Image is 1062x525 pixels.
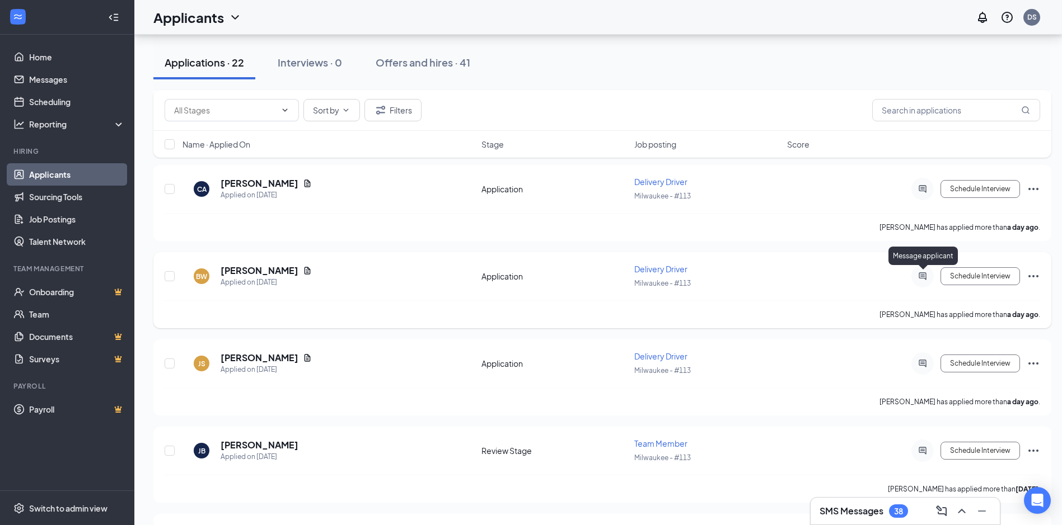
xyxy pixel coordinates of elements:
span: Milwaukee - #113 [634,192,691,200]
div: Application [481,183,628,195]
div: Application [481,271,628,282]
a: Scheduling [29,91,125,113]
b: a day ago [1007,223,1038,231]
a: PayrollCrown [29,398,125,420]
svg: MagnifyingGlass [1021,106,1030,115]
div: BW [196,272,207,281]
svg: Collapse [108,12,119,23]
span: Delivery Driver [634,351,687,361]
div: Offers and hires · 41 [376,55,470,69]
span: Team Member [634,438,687,448]
svg: ActiveChat [916,446,929,455]
b: [DATE] [1016,485,1038,493]
span: Milwaukee - #113 [634,453,691,462]
h5: [PERSON_NAME] [221,264,298,277]
svg: Document [303,266,312,275]
div: Applied on [DATE] [221,277,312,288]
span: Score [787,139,810,150]
p: [PERSON_NAME] has applied more than . [888,484,1040,494]
button: Schedule Interview [941,442,1020,460]
svg: Analysis [13,119,25,130]
div: Open Intercom Messenger [1024,487,1051,514]
div: Interviews · 0 [278,55,342,69]
b: a day ago [1007,398,1038,406]
div: Applied on [DATE] [221,364,312,375]
svg: Filter [374,103,387,117]
h5: [PERSON_NAME] [221,439,298,451]
button: Minimize [973,502,991,520]
h5: [PERSON_NAME] [221,177,298,190]
div: Team Management [13,264,123,273]
div: Applications · 22 [165,55,244,69]
span: Delivery Driver [634,177,687,187]
input: Search in applications [872,99,1040,121]
svg: Ellipses [1027,357,1040,370]
a: Job Postings [29,208,125,230]
svg: Ellipses [1027,269,1040,283]
a: OnboardingCrown [29,281,125,303]
div: Applied on [DATE] [221,451,298,462]
svg: Settings [13,503,25,514]
button: Schedule Interview [941,180,1020,198]
a: DocumentsCrown [29,325,125,348]
svg: Ellipses [1027,444,1040,457]
div: Payroll [13,381,123,391]
svg: Document [303,353,312,362]
svg: ChevronDown [280,106,289,115]
svg: Document [303,179,312,188]
div: Switch to admin view [29,503,107,514]
b: a day ago [1007,310,1038,319]
svg: ChevronUp [955,504,969,518]
a: Applicants [29,163,125,186]
svg: ActiveChat [916,185,929,193]
svg: ComposeMessage [935,504,948,518]
h5: [PERSON_NAME] [221,352,298,364]
div: DS [1027,12,1037,22]
svg: ChevronDown [341,106,350,115]
svg: Notifications [976,11,989,24]
span: Milwaukee - #113 [634,366,691,375]
a: Sourcing Tools [29,186,125,208]
h3: SMS Messages [820,505,883,517]
svg: Minimize [975,504,989,518]
input: All Stages [174,104,276,116]
div: Applied on [DATE] [221,190,312,201]
svg: Ellipses [1027,182,1040,196]
div: Hiring [13,146,123,156]
p: [PERSON_NAME] has applied more than . [879,397,1040,406]
div: JB [198,446,205,456]
button: Sort byChevronDown [303,99,360,121]
div: 38 [894,507,903,516]
button: Schedule Interview [941,354,1020,372]
span: Stage [481,139,504,150]
svg: QuestionInfo [1000,11,1014,24]
a: Talent Network [29,230,125,253]
span: Milwaukee - #113 [634,279,691,287]
button: ComposeMessage [933,502,951,520]
span: Delivery Driver [634,264,687,274]
div: Reporting [29,119,125,130]
a: Home [29,46,125,68]
div: Review Stage [481,445,628,456]
svg: ActiveChat [916,359,929,368]
span: Name · Applied On [183,139,250,150]
div: JS [198,359,205,368]
p: [PERSON_NAME] has applied more than . [879,223,1040,232]
span: Job posting [634,139,676,150]
svg: WorkstreamLogo [12,11,24,22]
a: SurveysCrown [29,348,125,370]
svg: ActiveChat [916,272,929,281]
button: Filter Filters [364,99,422,121]
a: Team [29,303,125,325]
button: Schedule Interview [941,267,1020,285]
span: Sort by [313,106,339,114]
div: CA [197,185,207,194]
svg: ChevronDown [228,11,242,24]
button: ChevronUp [953,502,971,520]
div: Application [481,358,628,369]
h1: Applicants [153,8,224,27]
p: [PERSON_NAME] has applied more than . [879,310,1040,319]
a: Messages [29,68,125,91]
div: Message applicant [888,247,958,265]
